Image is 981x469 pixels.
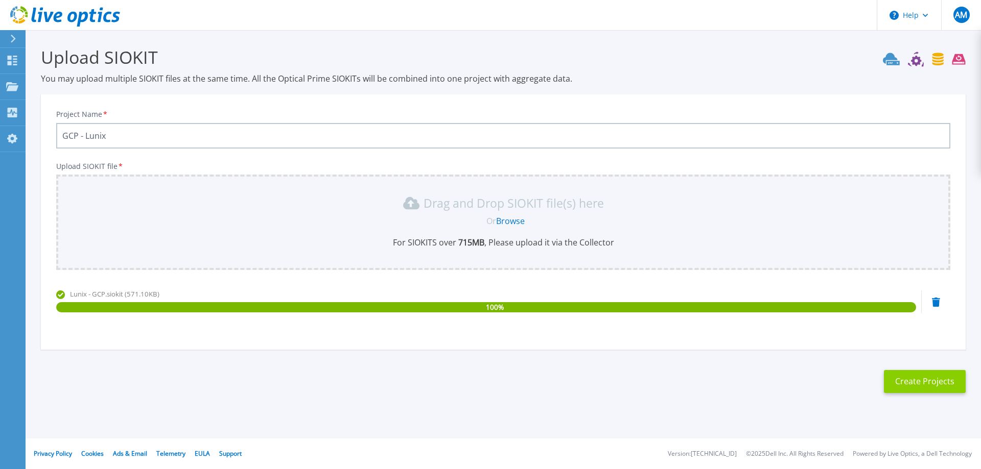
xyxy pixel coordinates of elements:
li: © 2025 Dell Inc. All Rights Reserved [746,451,844,457]
input: Enter Project Name [56,123,950,149]
p: You may upload multiple SIOKIT files at the same time. All the Optical Prime SIOKITs will be comb... [41,73,966,84]
p: Upload SIOKIT file [56,162,950,170]
a: Support [219,449,242,458]
b: 715 MB [456,237,484,248]
p: For SIOKITS over , Please upload it via the Collector [62,237,944,248]
label: Project Name [56,111,108,118]
a: EULA [195,449,210,458]
a: Privacy Policy [34,449,72,458]
li: Version: [TECHNICAL_ID] [668,451,737,457]
a: Ads & Email [113,449,147,458]
span: Or [486,215,496,227]
span: 100 % [486,302,504,312]
li: Powered by Live Optics, a Dell Technology [853,451,972,457]
a: Browse [496,215,525,227]
a: Telemetry [156,449,185,458]
a: Cookies [81,449,104,458]
span: AM [955,11,967,19]
p: Drag and Drop SIOKIT file(s) here [424,198,604,208]
button: Create Projects [884,370,966,393]
div: Drag and Drop SIOKIT file(s) here OrBrowseFor SIOKITS over 715MB, Please upload it via the Collector [62,195,944,248]
span: Lunix - GCP.siokit (571.10KB) [70,289,159,299]
h3: Upload SIOKIT [41,45,966,69]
